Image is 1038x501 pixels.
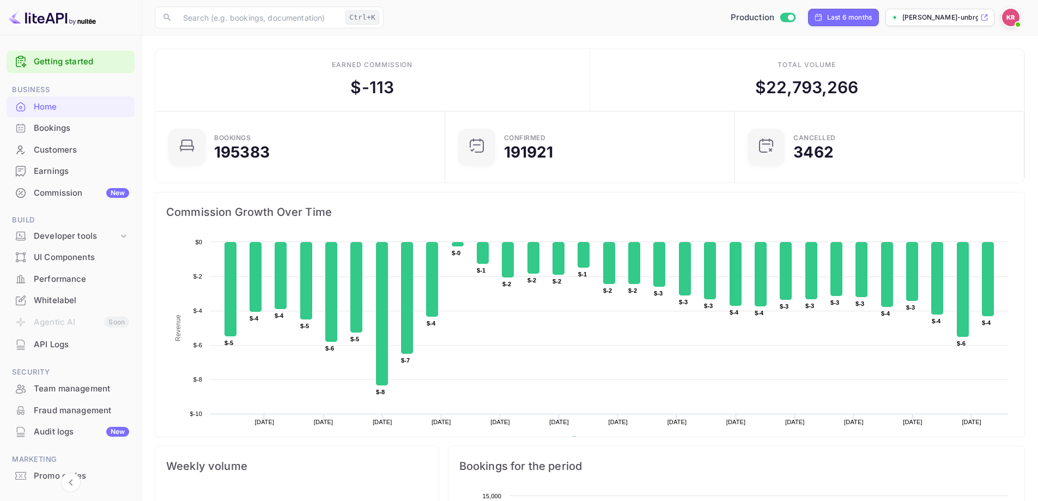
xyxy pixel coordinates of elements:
div: Bookings [34,122,129,135]
text: $0 [195,239,202,245]
text: [DATE] [726,419,746,425]
text: $-5 [300,323,309,329]
div: New [106,188,129,198]
div: Audit logsNew [7,421,135,443]
div: Performance [7,269,135,290]
div: API Logs [34,339,129,351]
span: Bookings for the period [459,457,1013,475]
text: [DATE] [549,419,569,425]
div: $ -113 [350,75,394,100]
a: Earnings [7,161,135,181]
text: $-6 [325,345,334,352]
text: $-4 [250,315,259,322]
text: $-5 [224,340,233,346]
text: $-3 [906,304,915,311]
div: Promo codes [7,466,135,487]
div: Earnings [7,161,135,182]
text: $-2 [553,278,561,285]
div: Team management [34,383,129,395]
text: [DATE] [432,419,451,425]
a: Promo codes [7,466,135,486]
text: $-3 [855,300,864,307]
text: $-4 [755,310,764,316]
div: Getting started [7,51,135,73]
text: [DATE] [962,419,981,425]
a: Performance [7,269,135,289]
a: Whitelabel [7,290,135,310]
text: $-4 [932,318,941,324]
text: [DATE] [785,419,805,425]
div: CANCELLED [793,135,836,141]
text: [DATE] [490,419,510,425]
img: LiteAPI logo [9,9,96,26]
text: $-4 [881,310,890,317]
text: $-2 [502,281,511,287]
a: Fraud management [7,400,135,420]
div: Audit logs [34,426,129,438]
div: 191921 [504,144,554,160]
text: $-4 [427,320,436,327]
div: Fraud management [34,405,129,417]
span: Production [731,11,775,24]
span: Build [7,214,135,226]
text: Revenue [581,436,609,444]
text: [DATE] [667,419,687,425]
input: Search (e.g. bookings, documentation) [177,7,341,28]
text: $-2 [527,277,536,283]
text: [DATE] [255,419,275,425]
div: Confirmed [504,135,546,141]
div: Promo codes [34,470,129,482]
div: API Logs [7,334,135,355]
text: $-3 [654,290,663,297]
div: Bookings [7,118,135,139]
text: $-3 [679,299,688,305]
span: Marketing [7,454,135,466]
div: Home [7,96,135,118]
text: $-2 [603,287,612,294]
div: $ 22,793,266 [755,75,859,100]
text: [DATE] [903,419,922,425]
text: $-8 [376,389,385,395]
a: Team management [7,378,135,399]
text: [DATE] [844,419,864,425]
div: CommissionNew [7,183,135,204]
div: Switch to Sandbox mode [726,11,800,24]
div: Last 6 months [827,13,872,22]
span: Business [7,84,135,96]
div: Customers [7,140,135,161]
div: Whitelabel [34,294,129,307]
a: Getting started [34,56,129,68]
text: $-4 [982,319,991,326]
text: $-5 [350,336,359,342]
a: API Logs [7,334,135,354]
span: Security [7,366,135,378]
div: Ctrl+K [345,10,379,25]
div: Whitelabel [7,290,135,311]
text: $-7 [401,357,410,364]
text: $-3 [704,303,713,309]
div: Home [34,101,129,113]
text: $-2 [628,287,637,294]
div: UI Components [34,251,129,264]
text: $-6 [193,342,202,348]
text: $-4 [730,309,739,316]
div: Earned commission [332,60,412,70]
text: 15,000 [482,493,501,499]
img: Kobus Roux [1002,9,1019,26]
text: $-4 [193,307,202,314]
text: $-0 [452,250,460,256]
text: [DATE] [373,419,392,425]
text: [DATE] [314,419,333,425]
a: Home [7,96,135,117]
div: Earnings [34,165,129,178]
div: Commission [34,187,129,200]
text: $-1 [578,271,587,277]
a: CommissionNew [7,183,135,203]
text: [DATE] [608,419,628,425]
text: $-10 [190,411,202,417]
text: $-3 [830,299,839,306]
div: Performance [34,273,129,286]
span: Weekly volume [166,457,428,475]
text: $-3 [780,303,788,310]
div: UI Components [7,247,135,268]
